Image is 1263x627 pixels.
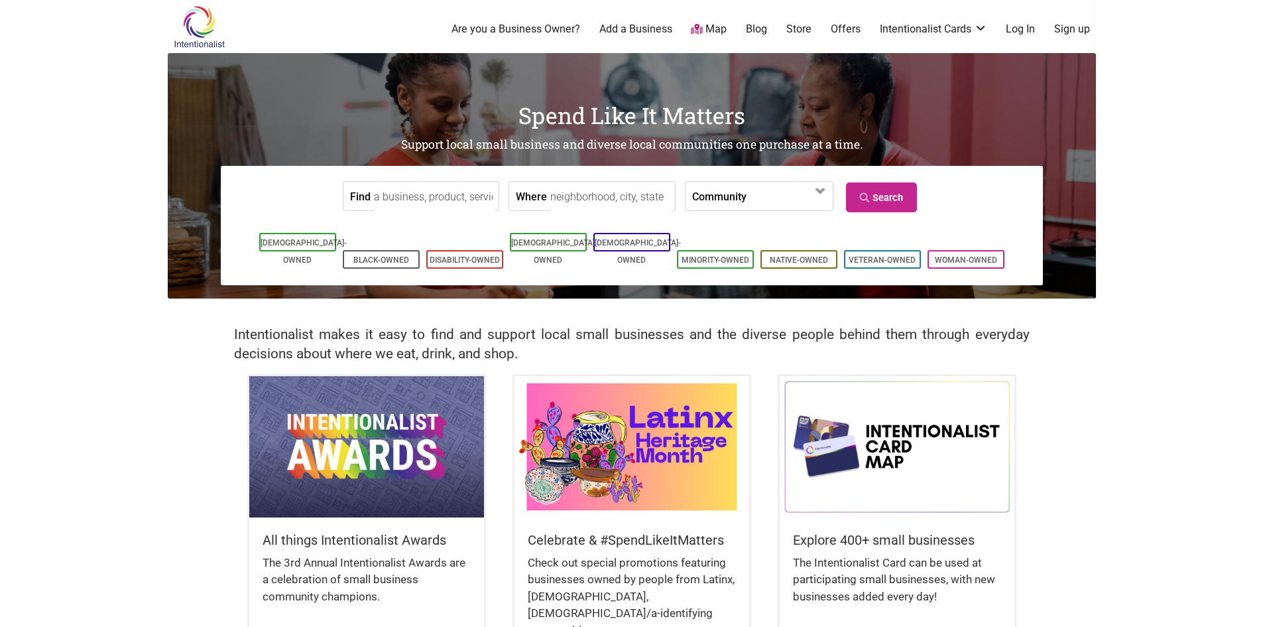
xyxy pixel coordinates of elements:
a: Intentionalist Cards [880,22,987,36]
img: Intentionalist Card Map [780,376,1014,517]
a: Map [691,22,727,37]
h2: Intentionalist makes it easy to find and support local small businesses and the diverse people be... [234,325,1030,364]
h2: Support local small business and diverse local communities one purchase at a time. [168,137,1096,153]
a: Log In [1006,22,1035,36]
a: [DEMOGRAPHIC_DATA]-Owned [595,238,681,265]
a: Black-Owned [353,255,409,265]
h5: All things Intentionalist Awards [263,531,471,549]
div: The Intentionalist Card can be used at participating small businesses, with new businesses added ... [793,555,1001,619]
a: Blog [746,22,767,36]
div: The 3rd Annual Intentionalist Awards are a celebration of small business community champions. [263,555,471,619]
a: Sign up [1054,22,1090,36]
h5: Explore 400+ small businesses [793,531,1001,549]
a: Store [786,22,812,36]
a: Search [846,182,917,212]
a: Woman-Owned [935,255,997,265]
label: Community [692,182,747,210]
a: [DEMOGRAPHIC_DATA]-Owned [261,238,347,265]
a: Disability-Owned [430,255,500,265]
a: Native-Owned [770,255,828,265]
input: neighborhood, city, state [550,182,672,212]
img: Intentionalist Awards [249,376,484,517]
a: [DEMOGRAPHIC_DATA]-Owned [511,238,597,265]
h5: Celebrate & #SpendLikeItMatters [528,531,736,549]
a: Veteran-Owned [849,255,916,265]
h1: Spend Like It Matters [168,100,1096,131]
img: Latinx / Hispanic Heritage Month [514,376,749,517]
input: a business, product, service [374,182,495,212]
img: Intentionalist [168,5,231,48]
a: Offers [831,22,861,36]
a: Add a Business [599,22,672,36]
a: Are you a Business Owner? [451,22,580,36]
a: Minority-Owned [682,255,749,265]
label: Find [350,182,371,210]
label: Where [516,182,547,210]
